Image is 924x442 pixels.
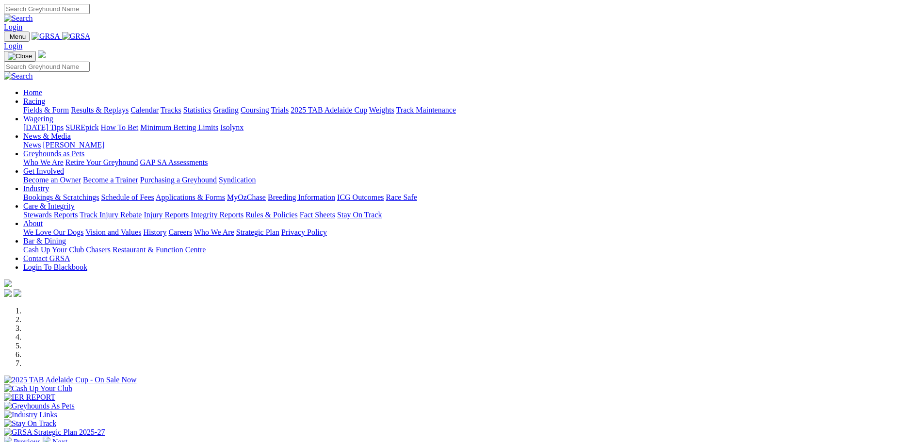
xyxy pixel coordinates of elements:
div: Wagering [23,123,920,132]
a: Login To Blackbook [23,263,87,271]
a: Breeding Information [268,193,335,201]
a: Fact Sheets [300,211,335,219]
div: News & Media [23,141,920,149]
div: Industry [23,193,920,202]
a: Get Involved [23,167,64,175]
a: Cash Up Your Club [23,246,84,254]
a: Isolynx [220,123,243,131]
a: [PERSON_NAME] [43,141,104,149]
img: GRSA Strategic Plan 2025-27 [4,428,105,437]
a: Greyhounds as Pets [23,149,84,158]
a: News [23,141,41,149]
img: logo-grsa-white.png [38,50,46,58]
img: 2025 TAB Adelaide Cup - On Sale Now [4,376,137,384]
a: Bookings & Scratchings [23,193,99,201]
a: Integrity Reports [191,211,243,219]
button: Toggle navigation [4,51,36,62]
a: Industry [23,184,49,193]
a: Tracks [161,106,181,114]
a: [DATE] Tips [23,123,64,131]
a: GAP SA Assessments [140,158,208,166]
a: Stewards Reports [23,211,78,219]
a: Home [23,88,42,97]
a: Who We Are [194,228,234,236]
a: Track Injury Rebate [80,211,142,219]
img: GRSA [32,32,60,41]
a: Become an Owner [23,176,81,184]
a: How To Bet [101,123,139,131]
a: Fields & Form [23,106,69,114]
a: 2025 TAB Adelaide Cup [291,106,367,114]
div: About [23,228,920,237]
a: Rules & Policies [245,211,298,219]
a: History [143,228,166,236]
a: Login [4,42,22,50]
a: Calendar [130,106,159,114]
a: Login [4,23,22,31]
a: Grading [213,106,239,114]
img: twitter.svg [14,289,21,297]
a: SUREpick [65,123,98,131]
a: Careers [168,228,192,236]
a: Results & Replays [71,106,129,114]
img: Search [4,14,33,23]
a: Schedule of Fees [101,193,154,201]
img: GRSA [62,32,91,41]
div: Get Involved [23,176,920,184]
a: Stay On Track [337,211,382,219]
a: Minimum Betting Limits [140,123,218,131]
a: MyOzChase [227,193,266,201]
a: ICG Outcomes [337,193,384,201]
div: Greyhounds as Pets [23,158,920,167]
a: Vision and Values [85,228,141,236]
a: Purchasing a Greyhound [140,176,217,184]
a: News & Media [23,132,71,140]
img: Stay On Track [4,419,56,428]
a: Syndication [219,176,256,184]
a: Trials [271,106,289,114]
a: Who We Are [23,158,64,166]
input: Search [4,62,90,72]
a: Applications & Forms [156,193,225,201]
a: Statistics [183,106,211,114]
img: Cash Up Your Club [4,384,72,393]
a: Weights [369,106,394,114]
a: Privacy Policy [281,228,327,236]
img: logo-grsa-white.png [4,279,12,287]
a: Retire Your Greyhound [65,158,138,166]
a: Injury Reports [144,211,189,219]
img: facebook.svg [4,289,12,297]
div: Racing [23,106,920,115]
a: Race Safe [386,193,417,201]
button: Toggle navigation [4,32,30,42]
a: Contact GRSA [23,254,70,262]
a: Strategic Plan [236,228,279,236]
a: Wagering [23,115,53,123]
a: Track Maintenance [396,106,456,114]
a: We Love Our Dogs [23,228,83,236]
a: Coursing [241,106,269,114]
a: Bar & Dining [23,237,66,245]
img: IER REPORT [4,393,55,402]
img: Search [4,72,33,81]
a: Chasers Restaurant & Function Centre [86,246,206,254]
div: Care & Integrity [23,211,920,219]
input: Search [4,4,90,14]
div: Bar & Dining [23,246,920,254]
img: Industry Links [4,410,57,419]
img: Close [8,52,32,60]
img: Greyhounds As Pets [4,402,75,410]
a: Racing [23,97,45,105]
a: Become a Trainer [83,176,138,184]
a: About [23,219,43,228]
span: Menu [10,33,26,40]
a: Care & Integrity [23,202,75,210]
